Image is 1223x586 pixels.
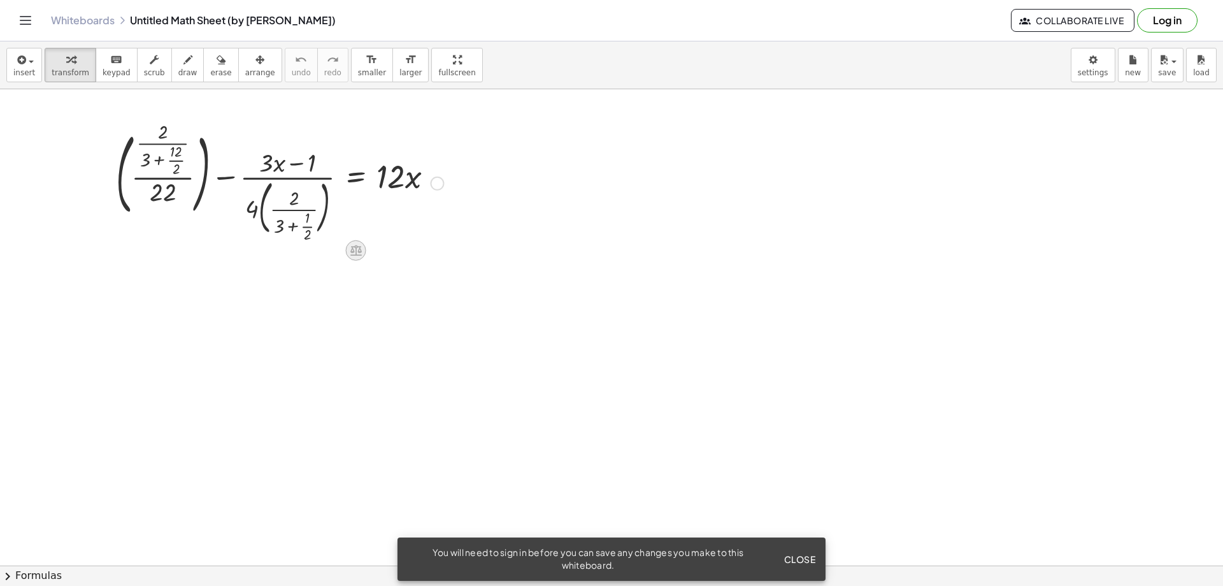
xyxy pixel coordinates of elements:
[1071,48,1115,82] button: settings
[324,68,341,77] span: redo
[327,52,339,68] i: redo
[292,68,311,77] span: undo
[103,68,131,77] span: keypad
[778,548,820,571] button: Close
[171,48,204,82] button: draw
[399,68,422,77] span: larger
[1158,68,1176,77] span: save
[1078,68,1108,77] span: settings
[358,68,386,77] span: smaller
[1011,9,1134,32] button: Collaborate Live
[431,48,482,82] button: fullscreen
[238,48,282,82] button: arrange
[203,48,238,82] button: erase
[13,68,35,77] span: insert
[1125,68,1141,77] span: new
[6,48,42,82] button: insert
[285,48,318,82] button: undoundo
[137,48,172,82] button: scrub
[1193,68,1210,77] span: load
[366,52,378,68] i: format_size
[1186,48,1217,82] button: load
[1137,8,1198,33] button: Log in
[245,68,275,77] span: arrange
[1118,48,1148,82] button: new
[783,553,815,565] span: Close
[178,68,197,77] span: draw
[438,68,475,77] span: fullscreen
[45,48,96,82] button: transform
[346,240,366,261] div: Apply the same math to both sides of the equation
[1022,15,1124,26] span: Collaborate Live
[144,68,165,77] span: scrub
[408,546,768,572] div: You will need to sign in before you can save any changes you make to this whiteboard.
[96,48,138,82] button: keyboardkeypad
[404,52,417,68] i: format_size
[295,52,307,68] i: undo
[1151,48,1184,82] button: save
[317,48,348,82] button: redoredo
[392,48,429,82] button: format_sizelarger
[15,10,36,31] button: Toggle navigation
[52,68,89,77] span: transform
[351,48,393,82] button: format_sizesmaller
[110,52,122,68] i: keyboard
[210,68,231,77] span: erase
[51,14,115,27] a: Whiteboards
